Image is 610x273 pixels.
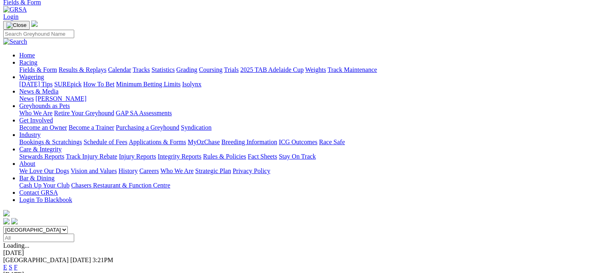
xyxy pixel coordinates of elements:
a: Tracks [133,66,150,73]
div: Care & Integrity [19,153,607,160]
a: Bar & Dining [19,175,55,181]
a: ICG Outcomes [279,139,317,145]
span: Loading... [3,242,29,249]
a: Isolynx [182,81,201,88]
div: Industry [19,139,607,146]
a: 2025 TAB Adelaide Cup [240,66,304,73]
a: Racing [19,59,37,66]
a: GAP SA Assessments [116,110,172,116]
a: Login [3,13,18,20]
img: Close [6,22,26,29]
a: SUREpick [54,81,81,88]
a: Coursing [199,66,223,73]
a: Schedule of Fees [83,139,127,145]
a: E [3,264,7,271]
a: Grading [176,66,197,73]
a: Race Safe [319,139,345,145]
a: MyOzChase [188,139,220,145]
a: Fields & Form [19,66,57,73]
a: Syndication [181,124,211,131]
div: Greyhounds as Pets [19,110,607,117]
a: Strategic Plan [195,167,231,174]
a: Breeding Information [221,139,277,145]
a: News & Media [19,88,59,95]
a: Contact GRSA [19,189,58,196]
a: How To Bet [83,81,115,88]
a: Greyhounds as Pets [19,102,70,109]
a: Become an Owner [19,124,67,131]
a: Integrity Reports [158,153,201,160]
a: Stay On Track [279,153,316,160]
a: Trials [224,66,239,73]
span: [GEOGRAPHIC_DATA] [3,257,69,263]
a: Chasers Restaurant & Function Centre [71,182,170,189]
a: S [9,264,12,271]
img: twitter.svg [11,218,18,224]
span: 3:21PM [93,257,113,263]
a: F [14,264,18,271]
img: facebook.svg [3,218,10,224]
a: Who We Are [160,167,194,174]
a: Track Injury Rebate [66,153,117,160]
a: Minimum Betting Limits [116,81,180,88]
a: Become a Trainer [69,124,114,131]
div: [DATE] [3,249,607,257]
div: Wagering [19,81,607,88]
a: Industry [19,131,41,138]
a: Bookings & Scratchings [19,139,82,145]
div: About [19,167,607,175]
a: Care & Integrity [19,146,62,153]
a: Statistics [152,66,175,73]
a: Retire Your Greyhound [54,110,114,116]
a: Stewards Reports [19,153,64,160]
a: Get Involved [19,117,53,124]
a: Injury Reports [119,153,156,160]
a: [PERSON_NAME] [35,95,86,102]
div: Get Involved [19,124,607,131]
img: GRSA [3,6,27,13]
a: Privacy Policy [233,167,270,174]
a: Fact Sheets [248,153,277,160]
a: Rules & Policies [203,153,246,160]
span: [DATE] [70,257,91,263]
a: News [19,95,34,102]
a: Cash Up Your Club [19,182,69,189]
a: Home [19,52,35,59]
a: About [19,160,35,167]
div: Bar & Dining [19,182,607,189]
div: News & Media [19,95,607,102]
input: Select date [3,234,74,242]
a: [DATE] Tips [19,81,53,88]
img: logo-grsa-white.png [3,210,10,216]
a: History [118,167,138,174]
div: Racing [19,66,607,73]
a: Calendar [108,66,131,73]
a: Careers [139,167,159,174]
input: Search [3,30,74,38]
a: Weights [305,66,326,73]
a: We Love Our Dogs [19,167,69,174]
img: Search [3,38,27,45]
a: Login To Blackbook [19,196,72,203]
img: logo-grsa-white.png [31,20,38,27]
a: Track Maintenance [328,66,377,73]
a: Vision and Values [71,167,117,174]
a: Wagering [19,73,44,80]
a: Applications & Forms [129,139,186,145]
a: Results & Replays [59,66,106,73]
button: Toggle navigation [3,21,30,30]
a: Purchasing a Greyhound [116,124,179,131]
a: Who We Are [19,110,53,116]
